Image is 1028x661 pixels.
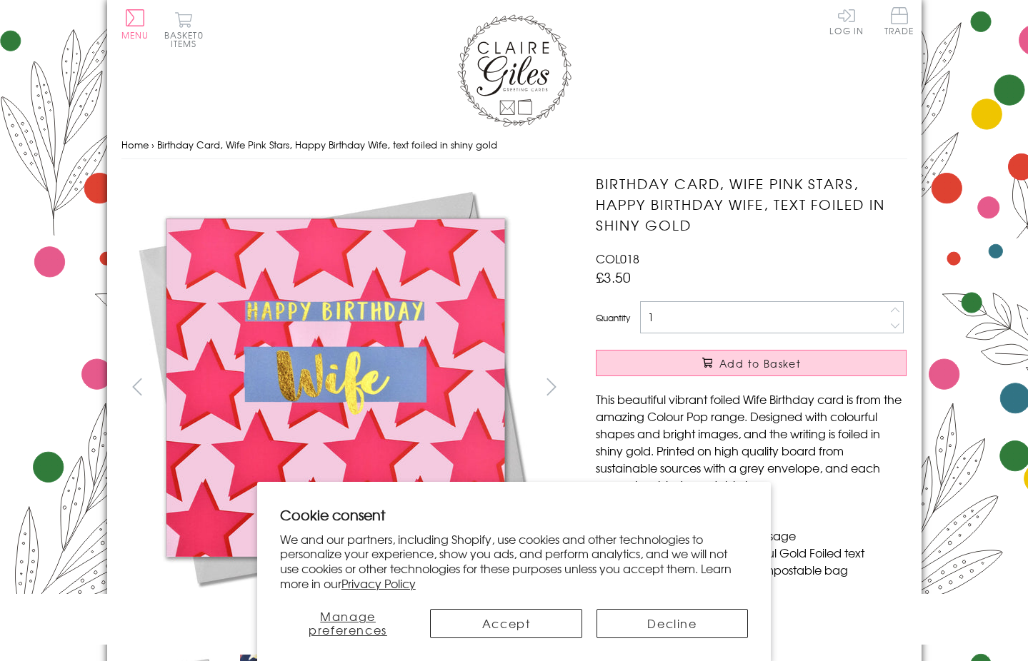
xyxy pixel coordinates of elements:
[164,11,204,48] button: Basket0 items
[121,131,907,160] nav: breadcrumbs
[535,370,567,403] button: next
[596,267,631,287] span: £3.50
[280,532,749,591] p: We and our partners, including Shopify, use cookies and other technologies to personalize your ex...
[157,138,497,151] span: Birthday Card, Wife Pink Stars, Happy Birthday Wife, text foiled in shiny gold
[121,9,149,39] button: Menu
[341,575,416,592] a: Privacy Policy
[280,609,416,638] button: Manage preferences
[719,356,801,370] span: Add to Basket
[121,370,154,403] button: prev
[309,607,387,638] span: Manage preferences
[596,173,907,235] h1: Birthday Card, Wife Pink Stars, Happy Birthday Wife, text foiled in shiny gold
[567,173,996,602] img: Birthday Card, Wife Pink Stars, Happy Birthday Wife, text foiled in shiny gold
[596,350,907,376] button: Add to Basket
[884,7,914,35] span: Trade
[430,609,582,638] button: Accept
[596,311,630,324] label: Quantity
[121,138,149,151] a: Home
[457,14,572,127] img: Claire Giles Greetings Cards
[597,609,748,638] button: Decline
[121,173,549,602] img: Birthday Card, Wife Pink Stars, Happy Birthday Wife, text foiled in shiny gold
[280,505,749,525] h2: Cookie consent
[884,7,914,38] a: Trade
[829,7,864,35] a: Log In
[596,390,907,493] p: This beautiful vibrant foiled Wife Birthday card is from the amazing Colour Pop range. Designed w...
[171,29,204,50] span: 0 items
[151,138,154,151] span: ›
[121,29,149,41] span: Menu
[596,250,639,267] span: COL018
